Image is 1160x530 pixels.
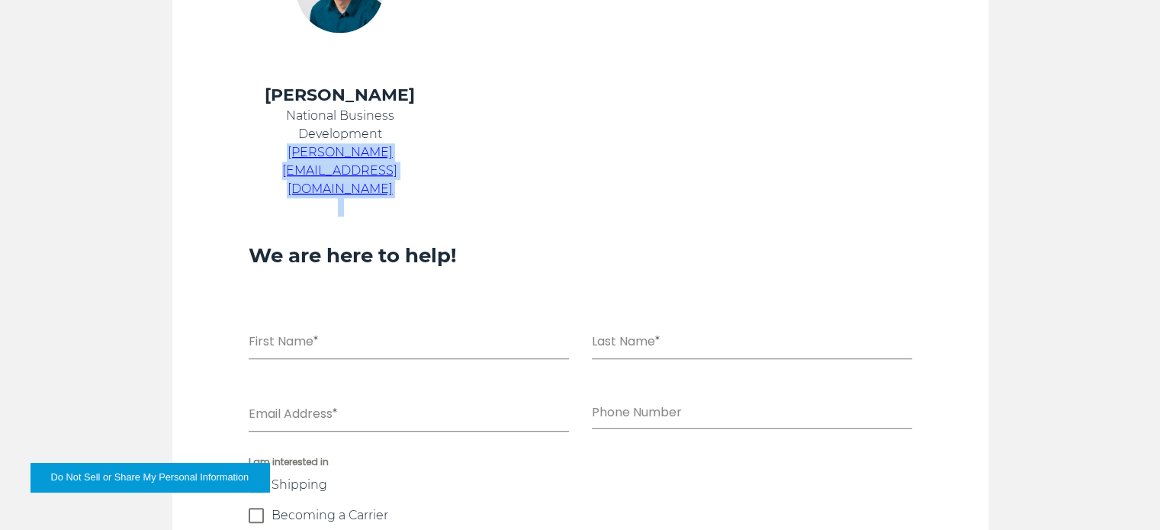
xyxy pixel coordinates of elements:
[272,508,388,523] span: Becoming a Carrier
[249,243,912,268] h3: We are here to help!
[249,455,912,470] span: I am interested in
[272,477,327,493] span: Shipping
[31,463,269,492] button: Do Not Sell or Share My Personal Information
[249,84,432,107] h4: [PERSON_NAME]
[249,508,912,523] label: Becoming a Carrier
[249,107,432,143] p: National Business Development
[282,145,397,196] a: [PERSON_NAME][EMAIL_ADDRESS][DOMAIN_NAME]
